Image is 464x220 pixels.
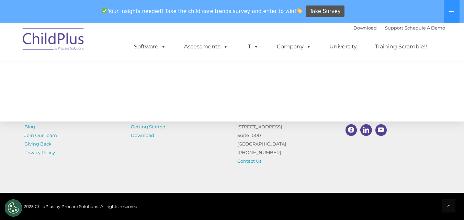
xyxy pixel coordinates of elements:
a: Assessments [177,40,235,54]
a: IT [239,40,265,54]
a: Privacy Policy [24,150,55,155]
a: Youtube [374,123,389,138]
font: | [353,25,445,31]
a: Support [385,25,403,31]
p: [STREET_ADDRESS] Suite 1000 [GEOGRAPHIC_DATA] [PHONE_NUMBER] [237,123,333,165]
a: Schedule A Demo [405,25,445,31]
a: University [322,40,364,54]
img: ChildPlus by Procare Solutions [19,23,88,57]
a: Facebook [344,123,359,138]
span: Your insights needed! Take the child care trends survey and enter to win! [99,4,305,18]
a: Take Survey [306,5,344,18]
a: Training Scramble!! [368,40,434,54]
a: Contact Us [237,158,261,164]
a: Software [127,40,173,54]
a: Linkedin [359,123,374,138]
a: Download [131,132,154,138]
a: Join Our Team [24,132,57,138]
span: © 2025 ChildPlus by Procare Solutions. All rights reserved. [19,204,138,209]
span: Phone number [95,73,125,79]
button: Cookies Settings [5,199,22,217]
span: Take Survey [310,5,341,18]
img: ✅ [102,8,107,13]
a: Company [270,40,318,54]
a: Getting Started [131,124,166,129]
span: Last name [95,45,116,50]
img: 👏 [297,8,302,13]
a: Giving Back [24,141,52,147]
a: Download [353,25,377,31]
a: Blog [24,124,35,129]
